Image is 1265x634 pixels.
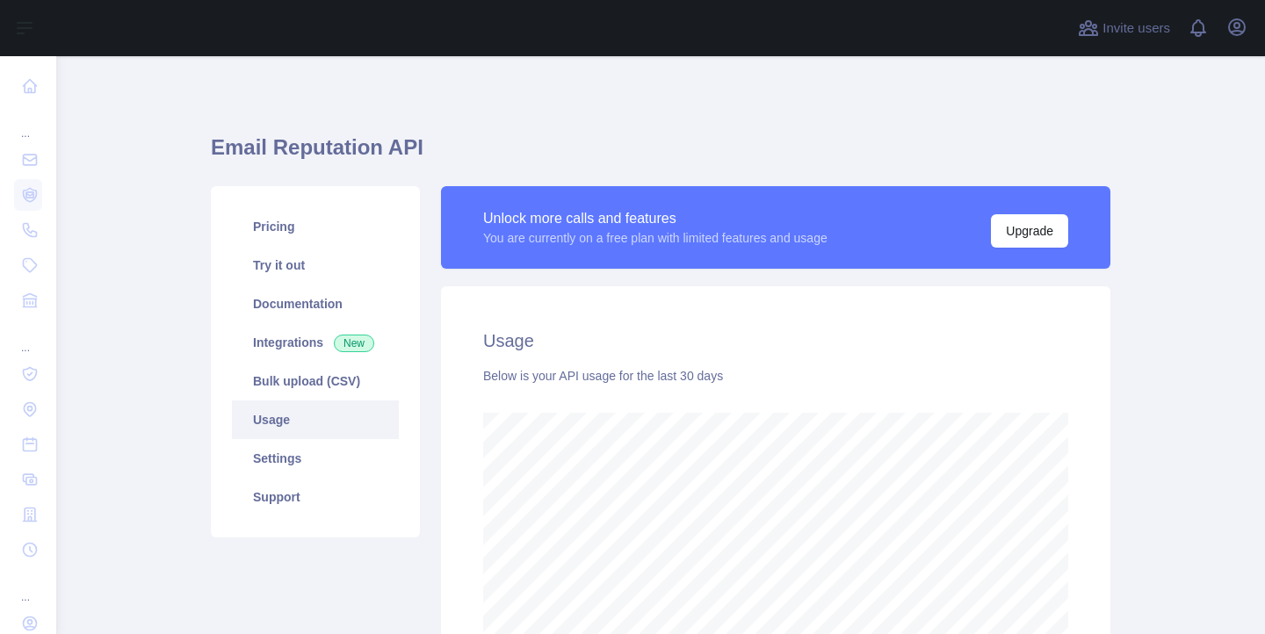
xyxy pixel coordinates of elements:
[14,105,42,140] div: ...
[483,367,1068,385] div: Below is your API usage for the last 30 days
[483,229,828,247] div: You are currently on a free plan with limited features and usage
[211,133,1110,176] h1: Email Reputation API
[232,246,399,285] a: Try it out
[14,320,42,355] div: ...
[991,214,1068,248] button: Upgrade
[14,569,42,604] div: ...
[483,208,828,229] div: Unlock more calls and features
[1074,14,1174,42] button: Invite users
[232,285,399,323] a: Documentation
[483,328,1068,353] h2: Usage
[334,335,374,352] span: New
[1102,18,1170,39] span: Invite users
[232,400,399,439] a: Usage
[232,362,399,400] a: Bulk upload (CSV)
[232,207,399,246] a: Pricing
[232,478,399,516] a: Support
[232,323,399,362] a: Integrations New
[232,439,399,478] a: Settings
